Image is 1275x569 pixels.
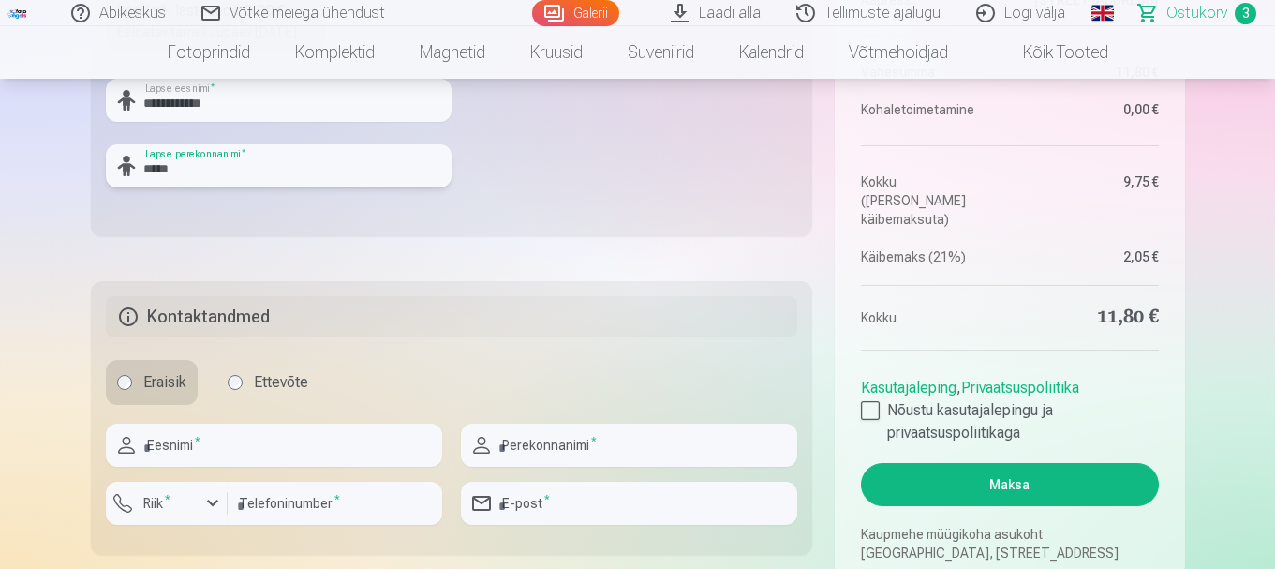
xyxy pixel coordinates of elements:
[228,375,243,390] input: Ettevõte
[143,496,163,511] font: Riik
[861,249,966,264] font: Käibemaks (21%)
[961,379,1079,397] a: Privaatsuspoliitika
[254,373,308,391] font: Ettevõte
[420,42,485,62] font: Magnetid
[861,174,966,227] font: Kokku ([PERSON_NAME] käibemaksuta)
[717,26,826,79] a: Kalendrid
[397,26,508,79] a: Magnetid
[861,527,1119,561] font: Kaupmehe müügikoha asukoht [GEOGRAPHIC_DATA], [STREET_ADDRESS]
[1123,174,1159,189] font: 9,75 €
[826,26,971,79] a: Võtmehoidjad
[628,42,694,62] font: Suveniirid
[99,4,166,22] font: Abikeskus
[1023,42,1108,62] font: Kõik tooted
[861,310,897,325] font: Kokku
[295,42,375,62] font: Komplektid
[1123,249,1159,264] font: 2,05 €
[605,26,717,79] a: Suveniirid
[699,4,761,22] font: Laadi alla
[530,42,583,62] font: Kruusid
[508,26,605,79] a: Kruusid
[7,7,28,19] img: /fa1
[739,42,804,62] font: Kalendrid
[1242,6,1250,21] font: 3
[1166,4,1227,22] font: Ostukorv
[989,477,1030,492] font: Maksa
[573,6,608,21] font: Galerii
[1097,308,1159,327] font: 11,80 €
[273,26,397,79] a: Komplektid
[956,379,961,397] font: ,
[1004,4,1065,22] font: Logi välja
[168,42,250,62] font: Fotoprindid
[230,4,385,22] font: Võtke meiega ühendust
[147,307,270,326] font: Kontaktandmed
[861,65,935,80] font: Vahesumma
[1116,65,1159,80] font: 11,80 €
[106,482,228,525] button: Riik*
[861,379,956,397] a: Kasutajaleping
[117,375,132,390] input: Eraisik
[824,4,941,22] font: Tellimuste ajalugu
[145,26,273,79] a: Fotoprindid
[143,373,186,391] font: Eraisik
[971,26,1131,79] a: Kõik tooted
[849,42,948,62] font: Võtmehoidjad
[1123,102,1159,117] font: 0,00 €
[861,463,1158,506] button: Maksa
[861,102,974,117] font: Kohaletoimetamine
[887,401,1053,442] font: Nõustu kasutajalepingu ja privaatsuspoliitikaga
